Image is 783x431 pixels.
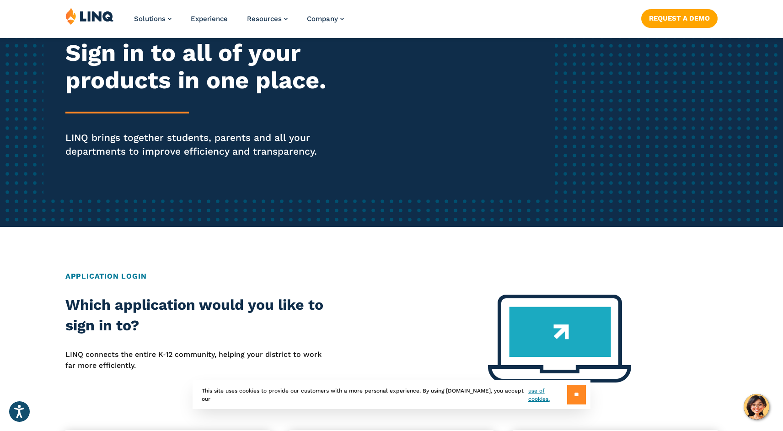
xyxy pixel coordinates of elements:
[65,271,718,282] h2: Application Login
[528,387,567,403] a: use of cookies.
[134,15,166,23] span: Solutions
[191,15,228,23] a: Experience
[641,7,718,27] nav: Button Navigation
[193,380,590,409] div: This site uses cookies to provide our customers with a more personal experience. By using [DOMAIN...
[307,15,344,23] a: Company
[247,15,288,23] a: Resources
[247,15,282,23] span: Resources
[307,15,338,23] span: Company
[65,39,367,94] h2: Sign in to all of your products in one place.
[641,9,718,27] a: Request a Demo
[134,7,344,38] nav: Primary Navigation
[65,7,114,25] img: LINQ | K‑12 Software
[744,394,769,420] button: Hello, have a question? Let’s chat.
[65,349,326,372] p: LINQ connects the entire K‑12 community, helping your district to work far more efficiently.
[134,15,172,23] a: Solutions
[65,295,326,336] h2: Which application would you like to sign in to?
[65,131,367,158] p: LINQ brings together students, parents and all your departments to improve efficiency and transpa...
